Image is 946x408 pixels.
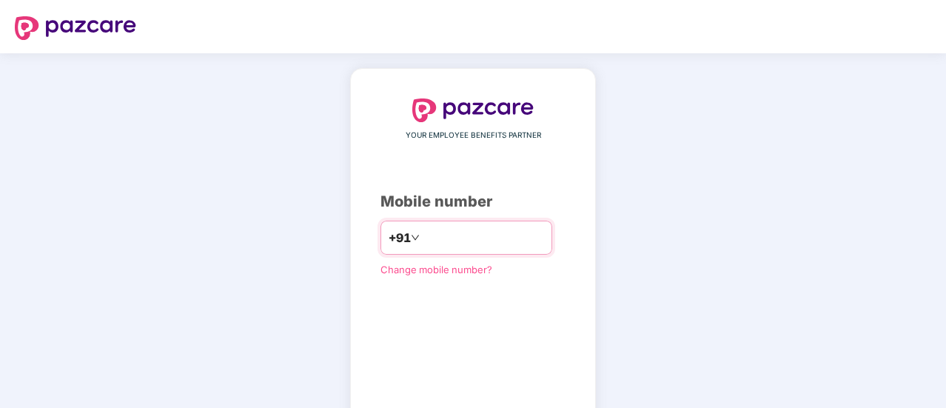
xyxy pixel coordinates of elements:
img: logo [412,98,534,122]
a: Change mobile number? [380,264,492,275]
span: +91 [389,229,411,247]
img: logo [15,16,136,40]
span: down [411,233,420,242]
span: YOUR EMPLOYEE BENEFITS PARTNER [406,130,541,141]
div: Mobile number [380,190,566,213]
